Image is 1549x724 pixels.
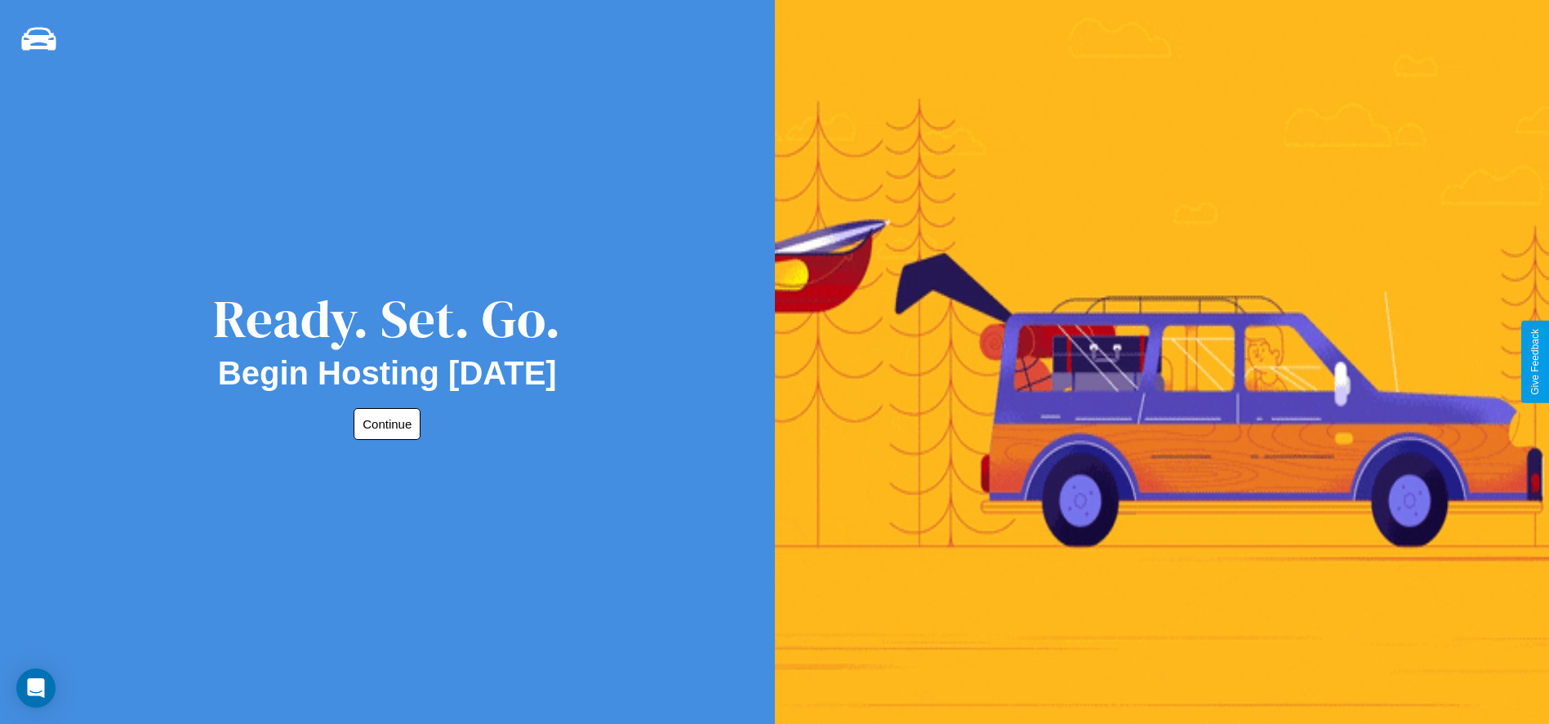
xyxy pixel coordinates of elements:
div: Open Intercom Messenger [16,668,56,708]
h2: Begin Hosting [DATE] [218,355,557,392]
div: Ready. Set. Go. [213,282,561,355]
div: Give Feedback [1529,329,1541,395]
button: Continue [354,408,421,440]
